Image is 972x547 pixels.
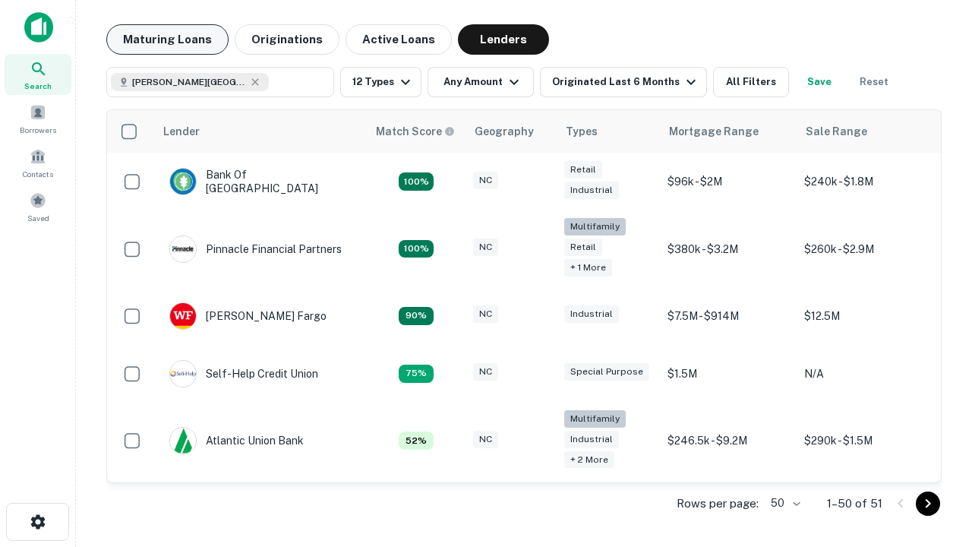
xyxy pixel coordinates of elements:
[473,431,498,448] div: NC
[169,168,352,195] div: Bank Of [GEOGRAPHIC_DATA]
[797,210,933,287] td: $260k - $2.9M
[458,24,549,55] button: Lenders
[235,24,339,55] button: Originations
[170,361,196,387] img: picture
[797,287,933,345] td: $12.5M
[169,360,318,387] div: Self-help Credit Union
[564,431,619,448] div: Industrial
[24,12,53,43] img: capitalize-icon.png
[169,236,342,263] div: Pinnacle Financial Partners
[660,345,797,403] td: $1.5M
[376,123,452,140] h6: Match Score
[564,410,626,428] div: Multifamily
[340,67,421,97] button: 12 Types
[169,427,304,454] div: Atlantic Union Bank
[473,172,498,189] div: NC
[660,287,797,345] td: $7.5M - $914M
[163,122,200,141] div: Lender
[713,67,789,97] button: All Filters
[170,236,196,262] img: picture
[827,495,882,513] p: 1–50 of 51
[669,122,759,141] div: Mortgage Range
[765,492,803,514] div: 50
[367,110,465,153] th: Capitalize uses an advanced AI algorithm to match your search with the best lender. The match sco...
[660,210,797,287] td: $380k - $3.2M
[399,307,434,325] div: Matching Properties: 12, hasApolloMatch: undefined
[20,124,56,136] span: Borrowers
[557,110,660,153] th: Types
[660,153,797,210] td: $96k - $2M
[154,110,367,153] th: Lender
[132,75,246,89] span: [PERSON_NAME][GEOGRAPHIC_DATA], [GEOGRAPHIC_DATA]
[564,182,619,199] div: Industrial
[677,495,759,513] p: Rows per page:
[660,110,797,153] th: Mortgage Range
[475,122,534,141] div: Geography
[5,54,71,95] a: Search
[564,218,626,236] div: Multifamily
[564,259,612,277] div: + 1 more
[797,345,933,403] td: N/A
[346,24,452,55] button: Active Loans
[564,451,614,469] div: + 2 more
[170,428,196,454] img: picture
[399,365,434,383] div: Matching Properties: 10, hasApolloMatch: undefined
[660,403,797,479] td: $246.5k - $9.2M
[428,67,534,97] button: Any Amount
[170,303,196,329] img: picture
[23,168,53,180] span: Contacts
[564,363,649,381] div: Special Purpose
[5,142,71,183] a: Contacts
[795,67,844,97] button: Save your search to get updates of matches that match your search criteria.
[399,240,434,258] div: Matching Properties: 24, hasApolloMatch: undefined
[5,98,71,139] a: Borrowers
[473,239,498,256] div: NC
[916,492,940,516] button: Go to next page
[564,239,602,256] div: Retail
[540,67,707,97] button: Originated Last 6 Months
[376,123,455,140] div: Capitalize uses an advanced AI algorithm to match your search with the best lender. The match sco...
[24,80,52,92] span: Search
[797,110,933,153] th: Sale Range
[473,363,498,381] div: NC
[552,73,700,91] div: Originated Last 6 Months
[566,122,598,141] div: Types
[170,169,196,194] img: picture
[806,122,867,141] div: Sale Range
[797,153,933,210] td: $240k - $1.8M
[564,161,602,179] div: Retail
[797,403,933,479] td: $290k - $1.5M
[5,186,71,227] a: Saved
[399,172,434,191] div: Matching Properties: 14, hasApolloMatch: undefined
[106,24,229,55] button: Maturing Loans
[564,305,619,323] div: Industrial
[399,432,434,450] div: Matching Properties: 7, hasApolloMatch: undefined
[473,305,498,323] div: NC
[850,67,898,97] button: Reset
[896,377,972,450] iframe: Chat Widget
[465,110,557,153] th: Geography
[169,302,327,330] div: [PERSON_NAME] Fargo
[27,212,49,224] span: Saved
